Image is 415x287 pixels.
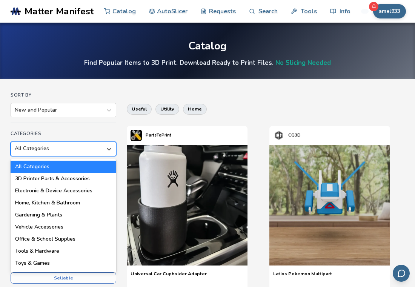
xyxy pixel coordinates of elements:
[11,269,116,281] div: Sports & Outdoors
[373,4,406,18] button: amel933
[11,161,116,173] div: All Categories
[188,40,227,52] div: Catalog
[393,265,410,282] button: Send feedback via email
[11,173,116,185] div: 3D Printer Parts & Accessories
[11,245,116,257] div: Tools & Hardware
[273,271,332,282] a: Latios Pokemon Multipart
[84,58,331,67] h4: Find Popular Items to 3D Print. Download Ready to Print Files.
[11,209,116,221] div: Gardening & Plants
[11,131,116,136] h4: Categories
[183,104,207,114] button: home
[11,272,116,284] button: Sellable
[146,131,171,139] p: PartsToPrint
[131,130,142,141] img: PartsToPrint's profile
[127,126,175,145] a: PartsToPrint's profilePartsToPrint
[269,126,304,145] a: CG3D's profileCG3D
[11,257,116,269] div: Toys & Games
[275,58,331,67] a: No Slicing Needed
[25,6,94,17] span: Matter Manifest
[127,104,152,114] button: useful
[11,185,116,197] div: Electronic & Device Accessories
[131,271,207,282] a: Universal Car Cupholder Adapter
[15,146,16,152] input: All CategoriesAll Categories3D Printer Parts & AccessoriesElectronic & Device AccessoriesHome, Ki...
[15,107,16,113] input: New and Popular
[11,221,116,233] div: Vehicle Accessories
[288,131,301,139] p: CG3D
[273,130,284,141] img: CG3D's profile
[11,197,116,209] div: Home, Kitchen & Bathroom
[155,104,179,114] button: utility
[11,233,116,245] div: Office & School Supplies
[11,92,116,98] h4: Sort By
